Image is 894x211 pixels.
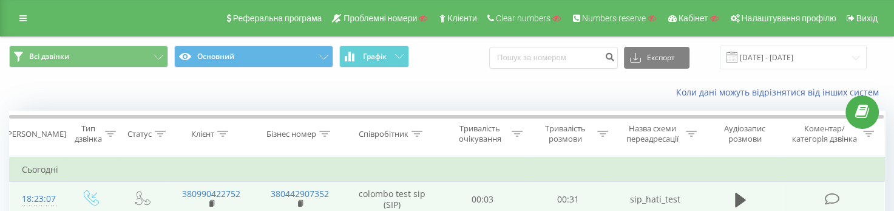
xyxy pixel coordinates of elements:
[174,46,333,67] button: Основний
[789,123,860,144] div: Коментар/категорія дзвінка
[344,13,417,23] span: Проблемні номери
[182,188,240,199] a: 380990422752
[191,129,214,139] div: Клієнт
[339,46,409,67] button: Графік
[679,13,708,23] span: Кабінет
[856,13,878,23] span: Вихід
[537,123,594,144] div: Тривалість розмови
[233,13,322,23] span: Реферальна програма
[75,123,102,144] div: Тип дзвінка
[363,52,387,61] span: Графік
[29,52,69,61] span: Всі дзвінки
[711,123,779,144] div: Аудіозапис розмови
[22,187,52,211] div: 18:23:07
[447,13,477,23] span: Клієнти
[359,129,408,139] div: Співробітник
[622,123,683,144] div: Назва схеми переадресації
[266,129,316,139] div: Бізнес номер
[624,47,689,69] button: Експорт
[676,86,885,98] a: Коли дані можуть відрізнятися вiд інших систем
[496,13,550,23] span: Clear numbers
[451,123,509,144] div: Тривалість очікування
[5,129,66,139] div: [PERSON_NAME]
[582,13,646,23] span: Numbers reserve
[271,188,329,199] a: 380442907352
[9,46,168,67] button: Всі дзвінки
[489,47,618,69] input: Пошук за номером
[741,13,836,23] span: Налаштування профілю
[10,157,885,182] td: Сьогодні
[127,129,152,139] div: Статус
